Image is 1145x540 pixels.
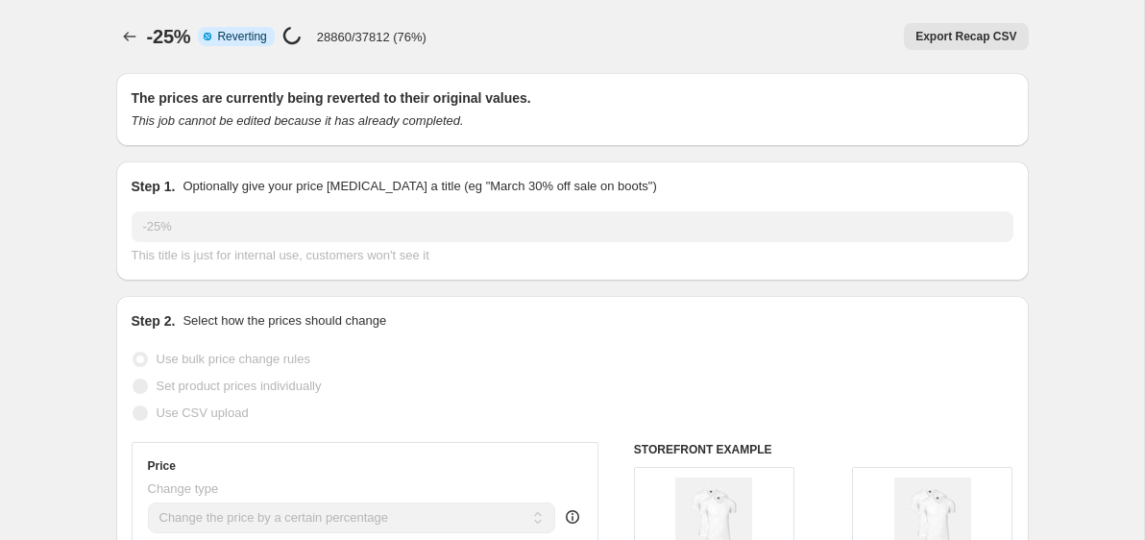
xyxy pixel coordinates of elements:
p: Optionally give your price [MEDICAL_DATA] a title (eg "March 30% off sale on boots") [183,177,656,196]
p: 28860/37812 (76%) [317,30,426,44]
span: -25% [147,26,191,47]
span: Use bulk price change rules [157,352,310,366]
h2: Step 2. [132,311,176,331]
span: Change type [148,481,219,496]
p: Select how the prices should change [183,311,386,331]
div: help [563,507,582,527]
span: Set product prices individually [157,379,322,393]
input: 30% off holiday sale [132,211,1013,242]
i: This job cannot be edited because it has already completed. [132,113,464,128]
span: Export Recap CSV [915,29,1016,44]
h2: The prices are currently being reverted to their original values. [132,88,1013,108]
h6: STOREFRONT EXAMPLE [634,442,1013,457]
span: Use CSV upload [157,405,249,420]
button: Price change jobs [116,23,143,50]
span: This title is just for internal use, customers won't see it [132,248,429,262]
button: Export Recap CSV [904,23,1028,50]
h2: Step 1. [132,177,176,196]
span: Reverting [217,29,266,44]
h3: Price [148,458,176,474]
